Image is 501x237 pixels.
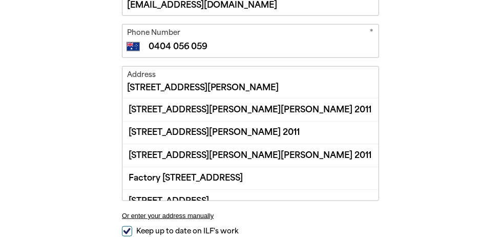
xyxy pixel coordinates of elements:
[136,226,238,236] span: Keep up to date on ILF's work
[122,226,132,236] input: Keep up to date on ILF's work
[122,121,379,144] div: [STREET_ADDRESS][PERSON_NAME] 2011
[122,167,379,189] div: Factory [STREET_ADDRESS]
[122,189,379,212] div: [STREET_ADDRESS]
[122,98,379,121] div: [STREET_ADDRESS][PERSON_NAME][PERSON_NAME] 2011
[122,212,379,220] button: Or enter your address manually
[369,27,373,40] i: Required
[122,144,379,166] div: [STREET_ADDRESS][PERSON_NAME][PERSON_NAME] 2011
